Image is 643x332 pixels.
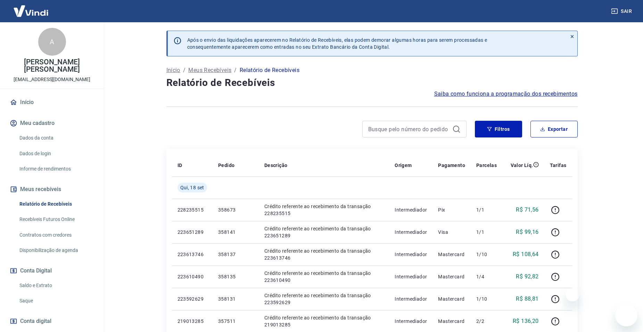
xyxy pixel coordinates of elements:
[264,247,384,261] p: Crédito referente ao recebimento da transação 223613746
[610,5,635,18] button: Sair
[516,228,538,236] p: R$ 99,16
[476,295,497,302] p: 1/10
[218,229,253,236] p: 358141
[8,263,96,278] button: Conta Digital
[17,197,96,211] a: Relatório de Recebíveis
[264,203,384,217] p: Crédito referente ao recebimento da transação 228235515
[188,66,231,74] a: Meus Recebíveis
[368,124,450,134] input: Busque pelo número do pedido
[513,317,539,325] p: R$ 136,20
[475,121,522,137] button: Filtros
[395,206,427,213] p: Intermediador
[178,206,207,213] p: 228235515
[264,162,288,169] p: Descrição
[166,76,578,90] h4: Relatório de Recebíveis
[218,162,234,169] p: Pedido
[8,95,96,110] a: Início
[438,295,465,302] p: Mastercard
[476,162,497,169] p: Parcelas
[183,66,186,74] p: /
[476,251,497,258] p: 1/10
[264,292,384,306] p: Crédito referente ao recebimento da transação 223592629
[434,90,578,98] a: Saiba como funciona a programação dos recebimentos
[476,229,497,236] p: 1/1
[615,304,637,326] iframe: Botão para abrir a janela de mensagens
[8,0,53,22] img: Vindi
[395,229,427,236] p: Intermediador
[516,295,538,303] p: R$ 88,81
[17,278,96,293] a: Saldo e Extrato
[395,273,427,280] p: Intermediador
[516,272,538,281] p: R$ 92,82
[178,162,182,169] p: ID
[8,314,96,329] a: Conta digital
[178,229,207,236] p: 223651289
[395,251,427,258] p: Intermediador
[438,229,465,236] p: Visa
[17,243,96,258] a: Disponibilização de agenda
[438,206,465,213] p: Pix
[218,295,253,302] p: 358131
[476,273,497,280] p: 1/4
[8,182,96,197] button: Meus recebíveis
[264,270,384,284] p: Crédito referente ao recebimento da transação 223610490
[178,318,207,325] p: 219013285
[395,318,427,325] p: Intermediador
[218,206,253,213] p: 358673
[17,131,96,145] a: Dados da conta
[178,273,207,280] p: 223610490
[566,287,579,301] iframe: Fechar mensagem
[17,162,96,176] a: Informe de rendimentos
[218,318,253,325] p: 357511
[438,318,465,325] p: Mastercard
[187,37,487,50] p: Após o envio das liquidações aparecerem no Relatório de Recebíveis, elas podem demorar algumas ho...
[17,228,96,242] a: Contratos com credores
[166,66,180,74] a: Início
[14,76,90,83] p: [EMAIL_ADDRESS][DOMAIN_NAME]
[516,206,538,214] p: R$ 71,56
[476,318,497,325] p: 2/2
[17,294,96,308] a: Saque
[264,314,384,328] p: Crédito referente ao recebimento da transação 219013285
[530,121,578,137] button: Exportar
[38,28,66,56] div: A
[438,273,465,280] p: Mastercard
[8,116,96,131] button: Meu cadastro
[395,162,412,169] p: Origem
[6,58,98,73] p: [PERSON_NAME] [PERSON_NAME]
[178,295,207,302] p: 223592629
[234,66,237,74] p: /
[264,225,384,239] p: Crédito referente ao recebimento da transação 223651289
[438,251,465,258] p: Mastercard
[476,206,497,213] p: 1/1
[17,147,96,161] a: Dados de login
[513,250,539,259] p: R$ 108,64
[218,251,253,258] p: 358137
[20,316,51,326] span: Conta digital
[240,66,299,74] p: Relatório de Recebíveis
[218,273,253,280] p: 358135
[17,212,96,227] a: Recebíveis Futuros Online
[438,162,465,169] p: Pagamento
[180,184,204,191] span: Qui, 18 set
[178,251,207,258] p: 223613746
[511,162,533,169] p: Valor Líq.
[550,162,567,169] p: Tarifas
[395,295,427,302] p: Intermediador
